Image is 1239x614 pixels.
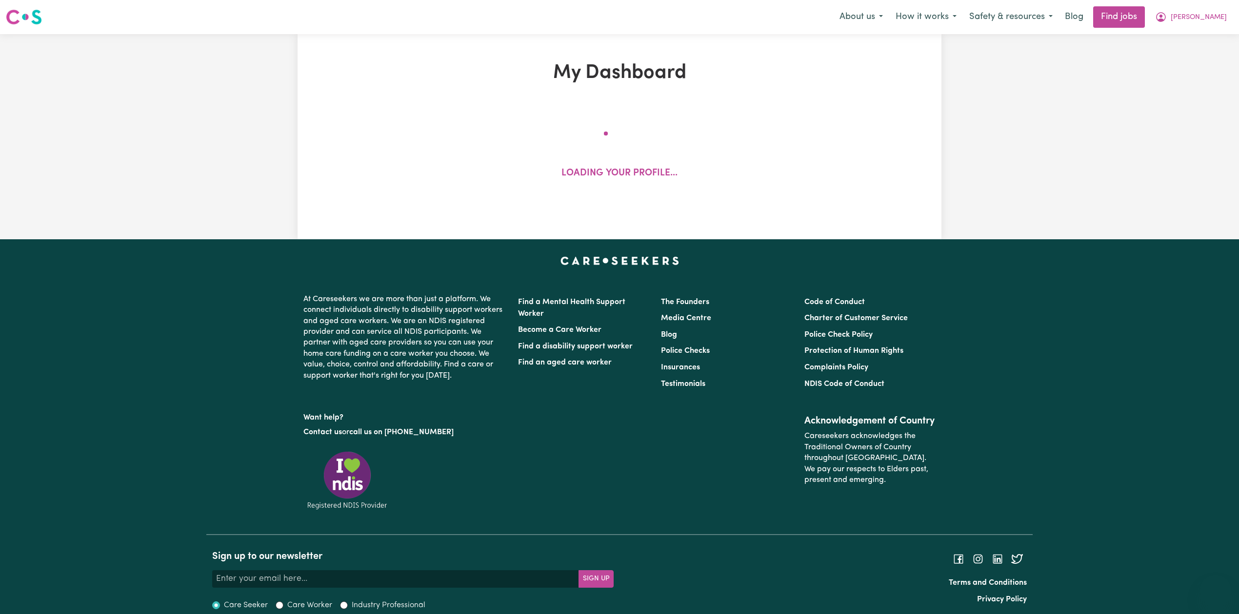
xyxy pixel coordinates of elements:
a: Blog [1059,6,1089,28]
label: Industry Professional [352,599,425,611]
h1: My Dashboard [411,61,828,85]
a: Charter of Customer Service [804,314,908,322]
a: Find an aged care worker [518,359,612,366]
a: The Founders [661,298,709,306]
button: About us [833,7,889,27]
img: Careseekers logo [6,8,42,26]
a: Follow Careseekers on Twitter [1011,555,1023,563]
p: Want help? [303,408,506,423]
a: Privacy Policy [977,595,1027,603]
label: Care Worker [287,599,332,611]
a: Follow Careseekers on Facebook [953,555,964,563]
a: Testimonials [661,380,705,388]
button: Safety & resources [963,7,1059,27]
span: [PERSON_NAME] [1171,12,1227,23]
a: Terms and Conditions [949,579,1027,587]
label: Care Seeker [224,599,268,611]
h2: Sign up to our newsletter [212,551,614,562]
a: Police Checks [661,347,710,355]
a: Become a Care Worker [518,326,601,334]
a: call us on [PHONE_NUMBER] [349,428,454,436]
a: Find a Mental Health Support Worker [518,298,625,318]
input: Enter your email here... [212,570,579,588]
a: NDIS Code of Conduct [804,380,884,388]
p: Careseekers acknowledges the Traditional Owners of Country throughout [GEOGRAPHIC_DATA]. We pay o... [804,427,936,489]
a: Media Centre [661,314,711,322]
iframe: Button to launch messaging window [1200,575,1231,606]
a: Code of Conduct [804,298,865,306]
a: Protection of Human Rights [804,347,903,355]
p: or [303,423,506,441]
a: Careseekers logo [6,6,42,28]
button: My Account [1149,7,1233,27]
a: Find jobs [1093,6,1145,28]
p: At Careseekers we are more than just a platform. We connect individuals directly to disability su... [303,290,506,385]
h2: Acknowledgement of Country [804,415,936,427]
a: Complaints Policy [804,364,868,371]
a: Police Check Policy [804,331,873,339]
p: Loading your profile... [561,167,678,181]
a: Careseekers home page [560,257,679,265]
img: Registered NDIS provider [303,450,391,511]
a: Insurances [661,364,700,371]
a: Follow Careseekers on LinkedIn [992,555,1003,563]
a: Follow Careseekers on Instagram [972,555,984,563]
a: Blog [661,331,677,339]
a: Find a disability support worker [518,343,633,350]
button: How it works [889,7,963,27]
a: Contact us [303,428,342,436]
button: Subscribe [579,570,614,588]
